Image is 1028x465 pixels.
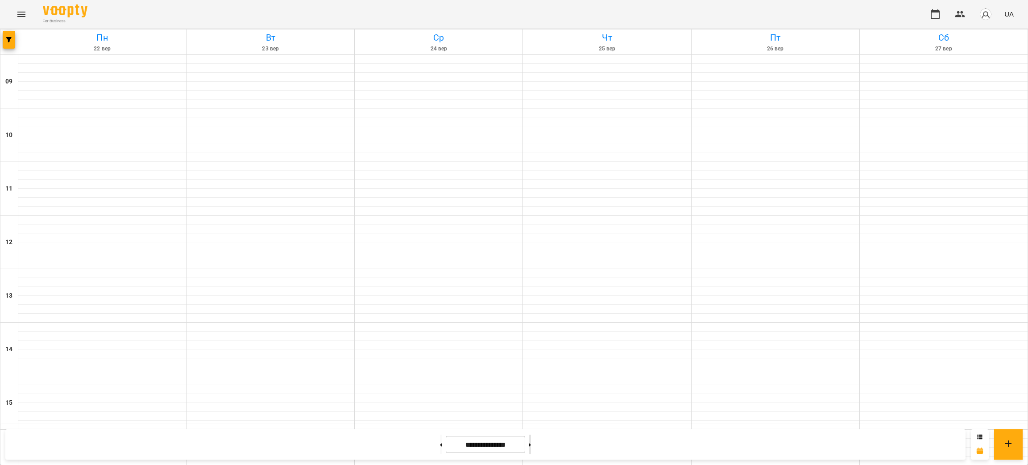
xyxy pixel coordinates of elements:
h6: 14 [5,345,12,354]
h6: 09 [5,77,12,87]
h6: Чт [524,31,689,45]
h6: 23 вер [188,45,353,53]
h6: 25 вер [524,45,689,53]
button: UA [1001,6,1017,22]
h6: 26 вер [693,45,858,53]
h6: Сб [861,31,1026,45]
h6: 10 [5,130,12,140]
img: Voopty Logo [43,4,87,17]
h6: 15 [5,398,12,408]
h6: Вт [188,31,353,45]
span: For Business [43,18,87,24]
h6: Ср [356,31,521,45]
h6: Пт [693,31,858,45]
h6: 11 [5,184,12,194]
h6: 22 вер [20,45,185,53]
h6: Пн [20,31,185,45]
h6: 13 [5,291,12,301]
h6: 27 вер [861,45,1026,53]
span: UA [1004,9,1014,19]
h6: 24 вер [356,45,521,53]
button: Menu [11,4,32,25]
h6: 12 [5,237,12,247]
img: avatar_s.png [979,8,992,21]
